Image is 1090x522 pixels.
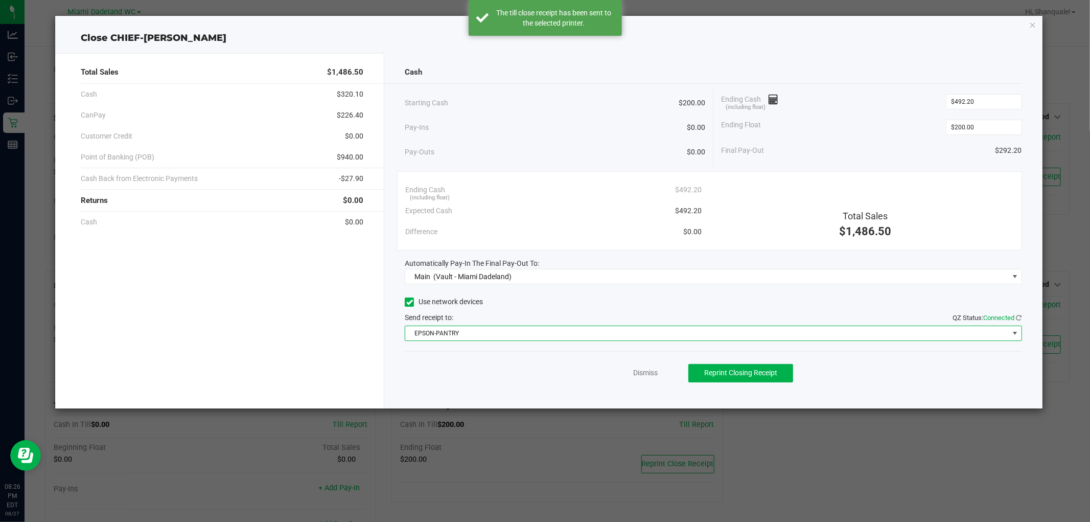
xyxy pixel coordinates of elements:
span: Total Sales [81,66,119,78]
span: Ending Float [721,120,761,135]
a: Dismiss [633,368,658,378]
span: Cash [405,66,422,78]
span: $320.10 [337,89,363,100]
span: Starting Cash [405,98,448,108]
span: Reprint Closing Receipt [704,369,777,377]
span: Send receipt to: [405,313,453,322]
div: Close CHIEF-[PERSON_NAME] [55,31,1042,45]
span: $1,486.50 [327,66,363,78]
button: Reprint Closing Receipt [688,364,793,382]
div: Returns [81,190,363,212]
iframe: Resource center [10,440,41,471]
span: Final Pay-Out [721,145,764,156]
span: $0.00 [343,195,363,207]
span: Pay-Outs [405,147,434,157]
span: Total Sales [843,211,888,221]
span: Point of Banking (POB) [81,152,154,163]
span: Main [414,273,430,281]
span: $0.00 [683,226,702,237]
div: The till close receipt has been sent to the selected printer. [494,8,614,28]
span: $1,486.50 [839,225,891,238]
span: (Vault - Miami Dadeland) [433,273,512,281]
span: $492.20 [675,206,702,216]
span: Pay-Ins [405,122,429,133]
span: (including float) [726,103,766,112]
span: Automatically Pay-In The Final Pay-Out To: [405,259,539,267]
span: Connected [984,314,1015,322]
span: Cash [81,217,97,228]
span: $226.40 [337,110,363,121]
span: CanPay [81,110,106,121]
span: $200.00 [679,98,705,108]
span: $0.00 [345,131,363,142]
span: $492.20 [675,185,702,195]
span: Expected Cash [405,206,452,216]
span: Difference [405,226,437,237]
span: Ending Cash [721,94,778,109]
span: $0.00 [687,122,705,133]
span: Ending Cash [405,185,445,195]
span: (including float) [410,194,450,202]
span: -$27.90 [339,173,363,184]
span: EPSON-PANTRY [405,326,1008,341]
span: $292.20 [995,145,1022,156]
span: $0.00 [687,147,705,157]
span: $940.00 [337,152,363,163]
span: Customer Credit [81,131,132,142]
span: Cash [81,89,97,100]
span: QZ Status: [953,314,1022,322]
span: $0.00 [345,217,363,228]
span: Cash Back from Electronic Payments [81,173,198,184]
label: Use network devices [405,297,483,307]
